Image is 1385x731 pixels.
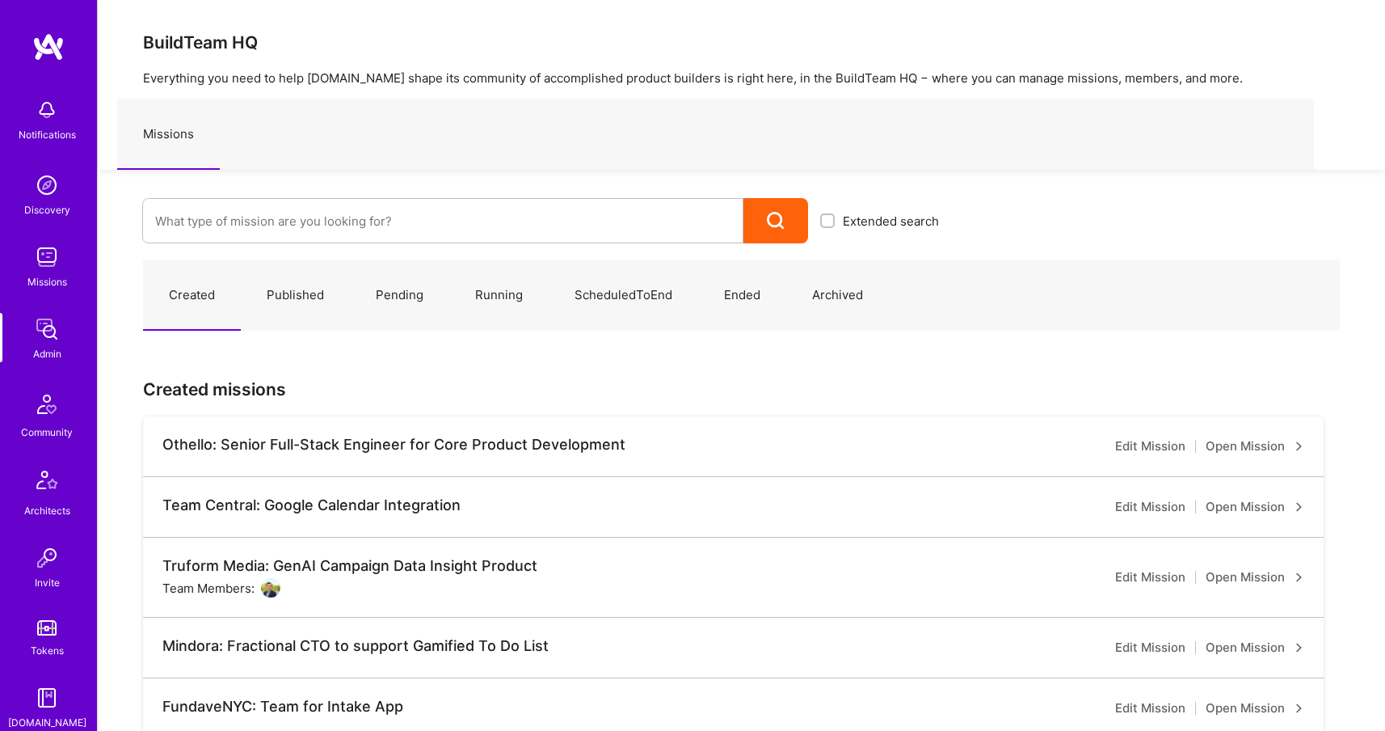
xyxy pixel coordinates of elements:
[162,578,280,598] div: Team Members:
[27,463,66,502] img: Architects
[241,260,350,331] a: Published
[162,698,403,716] div: FundaveNYC: Team for Intake App
[155,201,730,242] input: What type of mission are you looking for?
[1294,643,1304,653] i: icon ArrowRight
[767,212,785,230] i: icon Search
[786,260,889,331] a: Archived
[21,424,73,441] div: Community
[350,260,449,331] a: Pending
[1294,502,1304,512] i: icon ArrowRight
[449,260,549,331] a: Running
[162,496,461,514] div: Team Central: Google Calendar Integration
[162,637,549,655] div: Mindora: Fractional CTO to support Gamified To Do List
[698,260,786,331] a: Ended
[143,70,1340,87] p: Everything you need to help [DOMAIN_NAME] shape its community of accomplished product builders is...
[1206,699,1304,718] a: Open Mission
[1294,704,1304,713] i: icon ArrowRight
[31,169,63,201] img: discovery
[1294,573,1304,582] i: icon ArrowRight
[162,557,537,575] div: Truform Media: GenAI Campaign Data Insight Product
[27,385,66,424] img: Community
[33,345,61,362] div: Admin
[1206,638,1304,657] a: Open Mission
[31,542,63,574] img: Invite
[35,574,60,591] div: Invite
[19,126,76,143] div: Notifications
[24,201,70,218] div: Discovery
[27,273,67,290] div: Missions
[143,32,1340,53] h3: BuildTeam HQ
[1115,497,1185,517] a: Edit Mission
[162,436,625,454] div: Othello: Senior Full-Stack Engineer for Core Product Development
[31,94,63,126] img: bell
[1206,437,1304,456] a: Open Mission
[1115,638,1185,657] a: Edit Mission
[1115,699,1185,718] a: Edit Mission
[1115,568,1185,587] a: Edit Mission
[31,642,64,659] div: Tokens
[37,620,57,636] img: tokens
[143,379,1340,399] h3: Created missions
[31,313,63,345] img: admin teamwork
[843,213,939,230] span: Extended search
[117,99,220,170] a: Missions
[1206,497,1304,517] a: Open Mission
[1294,442,1304,451] i: icon ArrowRight
[32,32,65,61] img: logo
[31,682,63,714] img: guide book
[31,241,63,273] img: teamwork
[24,502,70,519] div: Architects
[549,260,698,331] a: ScheduledToEnd
[261,578,280,598] img: User Avatar
[143,260,241,331] a: Created
[1206,568,1304,587] a: Open Mission
[8,714,86,731] div: [DOMAIN_NAME]
[1115,437,1185,456] a: Edit Mission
